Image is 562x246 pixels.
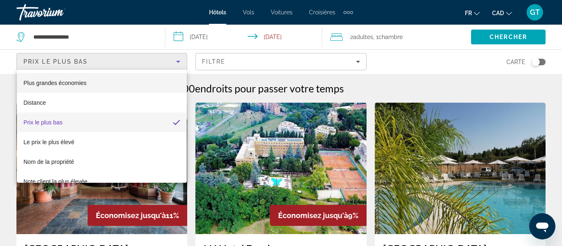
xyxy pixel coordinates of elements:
[17,70,187,183] div: Sort by
[23,80,86,86] span: Plus grandes économies
[23,119,63,126] span: Prix le plus bas
[23,139,74,145] span: Le prix le plus élevé
[23,178,88,185] span: Note client la plus élevée
[23,159,74,165] span: Nom de la propriété
[23,99,46,106] span: Distance
[529,213,555,239] iframe: Bouton de lancement de la fenêtre de messagerie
